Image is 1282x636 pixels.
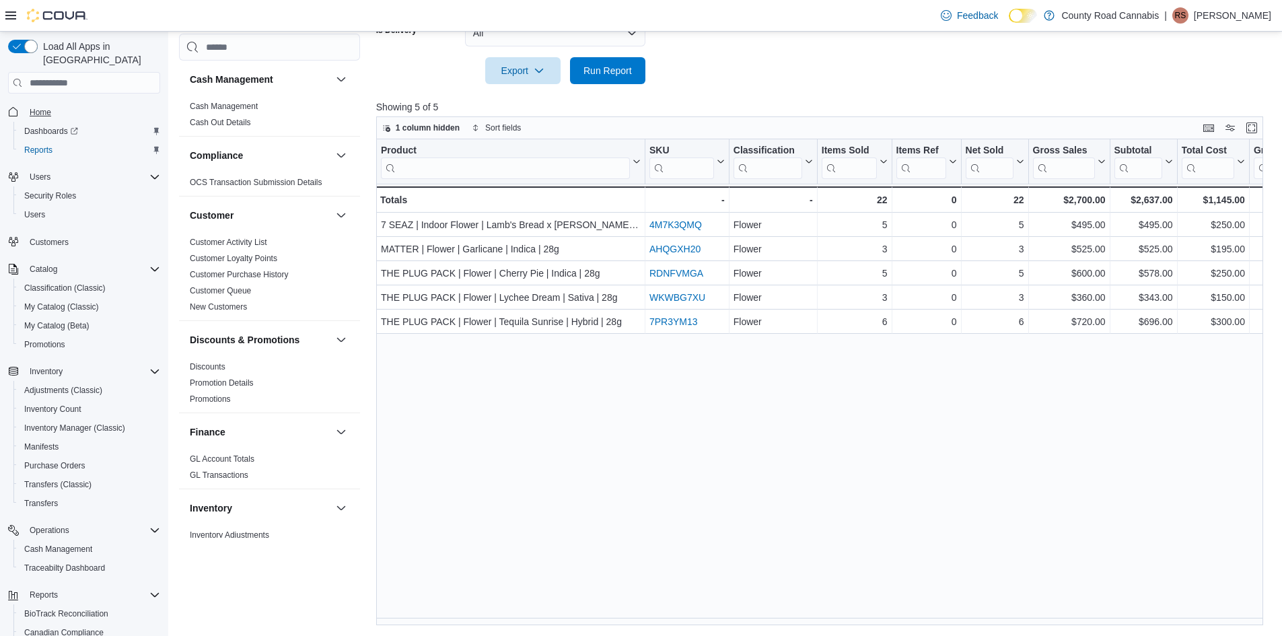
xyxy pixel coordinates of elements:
span: Purchase Orders [19,458,160,474]
div: Classification [734,145,802,179]
span: Users [24,209,45,220]
span: My Catalog (Classic) [24,302,99,312]
div: $250.00 [1181,265,1244,281]
span: Inventory [24,363,160,380]
a: Customer Purchase History [190,270,289,279]
h3: Cash Management [190,73,273,86]
a: 7PR3YM13 [649,316,698,327]
a: 4M7K3QMQ [649,219,702,230]
a: Promotions [190,394,231,404]
span: Reports [19,142,160,158]
button: Users [3,168,166,186]
span: Reports [24,587,160,603]
button: Compliance [190,149,330,162]
a: Cash Out Details [190,118,251,127]
p: Showing 5 of 5 [376,100,1273,114]
div: Items Sold [822,145,877,179]
div: Net Sold [965,145,1013,179]
span: RS [1175,7,1186,24]
h3: Inventory [190,501,232,515]
span: Cash Management [19,541,160,557]
span: BioTrack Reconciliation [19,606,160,622]
span: Inventory [30,366,63,377]
button: Finance [333,424,349,440]
div: $150.00 [1181,289,1244,306]
div: Compliance [179,174,360,196]
button: Reports [24,587,63,603]
a: Feedback [935,2,1003,29]
div: 5 [822,217,888,233]
button: BioTrack Reconciliation [13,604,166,623]
div: $525.00 [1114,241,1172,257]
a: Cash Management [19,541,98,557]
div: Classification [734,145,802,157]
a: Inventory Adjustments [190,530,269,540]
button: Finance [190,425,330,439]
div: THE PLUG PACK | Flower | Cherry Pie | Indica | 28g [381,265,641,281]
span: Security Roles [24,190,76,201]
span: Manifests [19,439,160,455]
div: 3 [822,241,888,257]
a: BioTrack Reconciliation [19,606,114,622]
button: Compliance [333,147,349,164]
span: New Customers [190,302,247,312]
span: Cash Management [24,544,92,555]
a: Purchase Orders [19,458,91,474]
div: Items Ref [896,145,946,179]
button: Catalog [3,260,166,279]
button: 1 column hidden [377,120,465,136]
span: Customer Purchase History [190,269,289,280]
div: $300.00 [1181,314,1244,330]
button: Customer [190,209,330,222]
span: Reports [30,590,58,600]
div: 5 [965,217,1024,233]
p: County Road Cannabis [1061,7,1159,24]
button: Manifests [13,437,166,456]
a: WKWBG7XU [649,292,705,303]
button: Customers [3,232,166,252]
a: Security Roles [19,188,81,204]
button: Classification [734,145,813,179]
div: SKU [649,145,714,157]
button: Reports [13,141,166,160]
span: Home [30,107,51,118]
span: BioTrack Reconciliation [24,608,108,619]
div: Discounts & Promotions [179,359,360,413]
span: Customer Queue [190,285,251,296]
a: Home [24,104,57,120]
div: THE PLUG PACK | Flower | Lychee Dream | Sativa | 28g [381,289,641,306]
button: Discounts & Promotions [190,333,330,347]
a: Inventory Manager (Classic) [19,420,131,436]
div: Product [381,145,630,179]
div: $250.00 [1181,217,1244,233]
span: Inventory Count [24,404,81,415]
button: Items Sold [822,145,888,179]
h3: Customer [190,209,234,222]
span: My Catalog (Classic) [19,299,160,315]
span: Cash Management [190,101,258,112]
span: Customer Activity List [190,237,267,248]
a: Reports [19,142,58,158]
div: 22 [965,192,1024,208]
button: My Catalog (Beta) [13,316,166,335]
div: Items Sold [822,145,877,157]
a: GL Transactions [190,470,248,480]
span: GL Account Totals [190,454,254,464]
button: Enter fullscreen [1244,120,1260,136]
span: Customers [30,237,69,248]
span: Dark Mode [1009,23,1009,24]
div: - [734,192,813,208]
button: Inventory Count [13,400,166,419]
div: $600.00 [1032,265,1105,281]
button: Transfers [13,494,166,513]
a: Dashboards [19,123,83,139]
div: Flower [734,241,813,257]
button: Catalog [24,261,63,277]
span: Adjustments (Classic) [19,382,160,398]
span: Classification (Classic) [24,283,106,293]
a: Customer Activity List [190,238,267,247]
span: Operations [30,525,69,536]
span: Users [19,207,160,223]
a: Classification (Classic) [19,280,111,296]
span: Promotions [24,339,65,350]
